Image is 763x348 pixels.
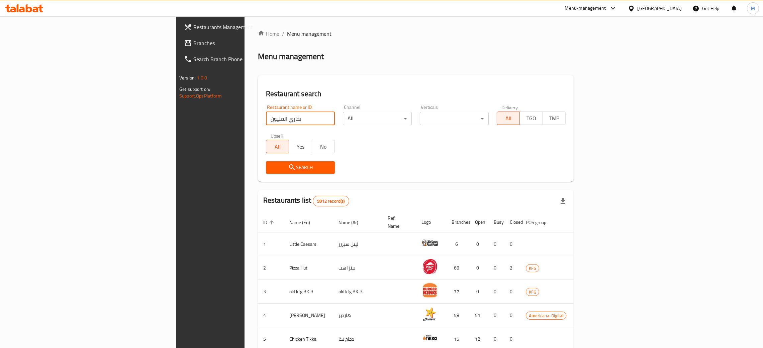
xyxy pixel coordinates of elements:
img: Pizza Hut [421,258,438,275]
span: All [269,142,286,152]
div: Export file [555,193,571,209]
span: Restaurants Management [193,23,298,31]
span: KFG [526,265,539,272]
h2: Menu management [258,51,324,62]
img: Little Caesars [421,234,438,251]
div: ​ [420,112,489,125]
span: Name (En) [289,218,319,226]
td: 0 [488,304,504,327]
td: old kfg BK-3 [333,280,382,304]
span: TMP [546,114,563,123]
td: 0 [488,256,504,280]
td: 0 [504,304,520,327]
button: All [266,140,289,153]
img: old kfg BK-3 [421,282,438,299]
a: Support.OpsPlatform [179,92,222,100]
td: ليتل سيزرز [333,232,382,256]
span: Branches [193,39,298,47]
span: Name (Ar) [339,218,367,226]
td: 58 [446,304,470,327]
td: 77 [446,280,470,304]
button: No [312,140,335,153]
td: 0 [470,280,488,304]
span: ID [263,218,276,226]
button: Search [266,161,335,174]
th: Busy [488,212,504,232]
span: Search Branch Phone [193,55,298,63]
td: Little Caesars [284,232,333,256]
span: Americana-Digital [526,312,566,320]
td: بيتزا هت [333,256,382,280]
td: 2 [504,256,520,280]
th: Branches [446,212,470,232]
td: 0 [488,232,504,256]
span: No [315,142,332,152]
span: M [751,5,755,12]
td: old kfg BK-3 [284,280,333,304]
td: 0 [488,280,504,304]
span: Get support on: [179,85,210,94]
div: [GEOGRAPHIC_DATA] [638,5,682,12]
td: 0 [504,232,520,256]
h2: Restaurant search [266,89,566,99]
td: 6 [446,232,470,256]
th: Closed [504,212,520,232]
img: Hardee's [421,306,438,322]
span: Search [271,163,329,172]
td: [PERSON_NAME] [284,304,333,327]
a: Search Branch Phone [179,51,303,67]
div: Menu-management [565,4,606,12]
label: Delivery [501,105,518,110]
th: Logo [416,212,446,232]
td: 51 [470,304,488,327]
nav: breadcrumb [258,30,574,38]
td: 0 [504,280,520,304]
span: Version: [179,73,196,82]
label: Upsell [271,133,283,138]
td: 0 [470,232,488,256]
div: All [343,112,412,125]
img: Chicken Tikka [421,329,438,346]
span: 1.0.0 [197,73,207,82]
input: Search for restaurant name or ID.. [266,112,335,125]
span: All [500,114,517,123]
button: Yes [289,140,312,153]
a: Branches [179,35,303,51]
th: Open [470,212,488,232]
span: 9912 record(s) [313,198,349,204]
td: Pizza Hut [284,256,333,280]
button: All [497,112,520,125]
span: Yes [292,142,309,152]
a: Restaurants Management [179,19,303,35]
span: Ref. Name [388,214,408,230]
h2: Restaurants list [263,195,349,206]
span: TGO [522,114,540,123]
span: Menu management [287,30,331,38]
div: Total records count [313,196,349,206]
button: TGO [519,112,543,125]
span: POS group [526,218,555,226]
td: هارديز [333,304,382,327]
td: 68 [446,256,470,280]
span: KFG [526,288,539,296]
td: 0 [470,256,488,280]
button: TMP [543,112,566,125]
